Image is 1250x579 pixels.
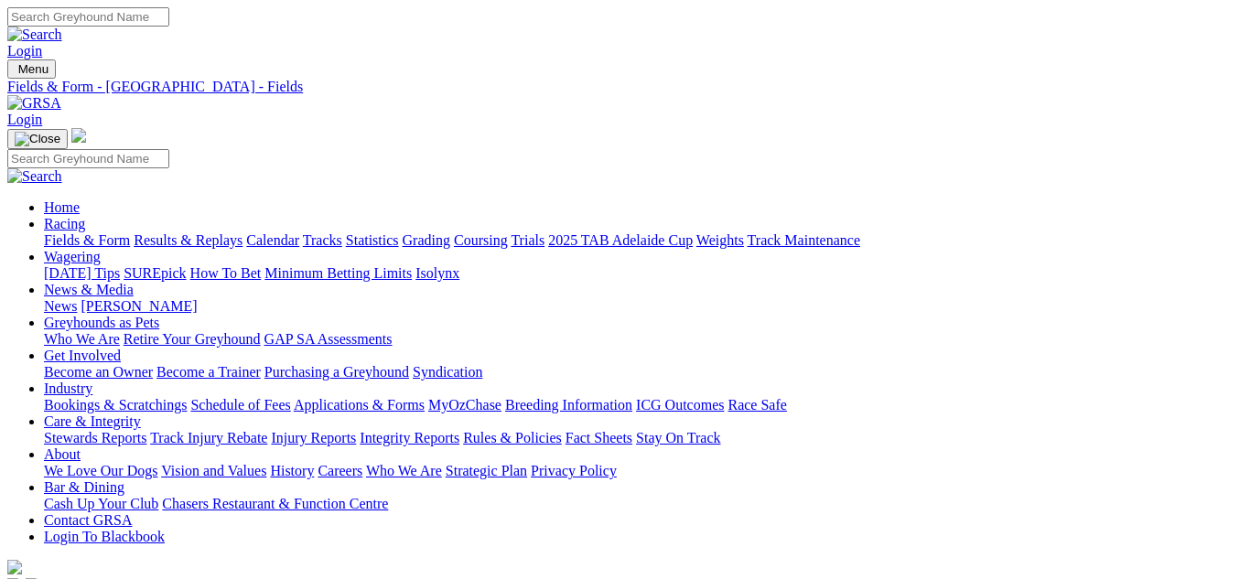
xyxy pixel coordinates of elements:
a: Login [7,112,42,127]
a: SUREpick [124,265,186,281]
a: Injury Reports [271,430,356,445]
div: Care & Integrity [44,430,1243,446]
a: 2025 TAB Adelaide Cup [548,232,693,248]
a: Applications & Forms [294,397,425,413]
a: Coursing [454,232,508,248]
a: Get Involved [44,348,121,363]
button: Toggle navigation [7,129,68,149]
a: Fields & Form [44,232,130,248]
a: Strategic Plan [446,463,527,478]
img: GRSA [7,95,61,112]
a: Race Safe [727,397,786,413]
a: Calendar [246,232,299,248]
a: Contact GRSA [44,512,132,528]
a: Schedule of Fees [190,397,290,413]
a: Home [44,199,80,215]
a: Who We Are [366,463,442,478]
a: [PERSON_NAME] [81,298,197,314]
div: Bar & Dining [44,496,1243,512]
a: Login [7,43,42,59]
input: Search [7,7,169,27]
a: GAP SA Assessments [264,331,393,347]
a: Cash Up Your Club [44,496,158,511]
input: Search [7,149,169,168]
a: Track Injury Rebate [150,430,267,445]
a: News [44,298,77,314]
a: News & Media [44,282,134,297]
a: Minimum Betting Limits [264,265,412,281]
a: We Love Our Dogs [44,463,157,478]
a: Tracks [303,232,342,248]
a: Results & Replays [134,232,242,248]
a: Become a Trainer [156,364,261,380]
a: Login To Blackbook [44,529,165,544]
div: Industry [44,397,1243,413]
a: Fields & Form - [GEOGRAPHIC_DATA] - Fields [7,79,1243,95]
a: How To Bet [190,265,262,281]
div: News & Media [44,298,1243,315]
a: Stewards Reports [44,430,146,445]
a: Weights [696,232,744,248]
a: Bar & Dining [44,479,124,495]
img: Search [7,27,62,43]
a: Become an Owner [44,364,153,380]
a: Statistics [346,232,399,248]
a: Privacy Policy [531,463,617,478]
div: Get Involved [44,364,1243,381]
a: Wagering [44,249,101,264]
a: Isolynx [415,265,459,281]
a: History [270,463,314,478]
a: Breeding Information [505,397,632,413]
a: About [44,446,81,462]
div: About [44,463,1243,479]
div: Wagering [44,265,1243,282]
img: logo-grsa-white.png [7,560,22,574]
a: Chasers Restaurant & Function Centre [162,496,388,511]
a: Rules & Policies [463,430,562,445]
a: Careers [318,463,362,478]
div: Greyhounds as Pets [44,331,1243,348]
a: [DATE] Tips [44,265,120,281]
a: MyOzChase [428,397,501,413]
a: Stay On Track [636,430,720,445]
a: ICG Outcomes [636,397,724,413]
a: Integrity Reports [360,430,459,445]
a: Track Maintenance [748,232,860,248]
div: Racing [44,232,1243,249]
a: Purchasing a Greyhound [264,364,409,380]
a: Grading [403,232,450,248]
a: Industry [44,381,92,396]
a: Trials [511,232,544,248]
a: Greyhounds as Pets [44,315,159,330]
a: Bookings & Scratchings [44,397,187,413]
a: Syndication [413,364,482,380]
img: logo-grsa-white.png [71,128,86,143]
button: Toggle navigation [7,59,56,79]
img: Close [15,132,60,146]
a: Care & Integrity [44,413,141,429]
a: Who We Are [44,331,120,347]
a: Fact Sheets [566,430,632,445]
a: Retire Your Greyhound [124,331,261,347]
img: Search [7,168,62,185]
a: Vision and Values [161,463,266,478]
a: Racing [44,216,85,231]
span: Menu [18,62,48,76]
